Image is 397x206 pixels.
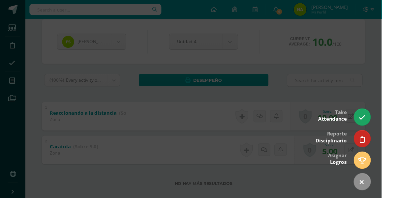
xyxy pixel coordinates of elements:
div: Asignar [341,154,361,175]
span: Logros [343,165,361,172]
span: Attendance [331,120,361,127]
div: Reporte [328,132,361,153]
span: Disciplinario [328,143,361,150]
div: Take [331,109,361,131]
